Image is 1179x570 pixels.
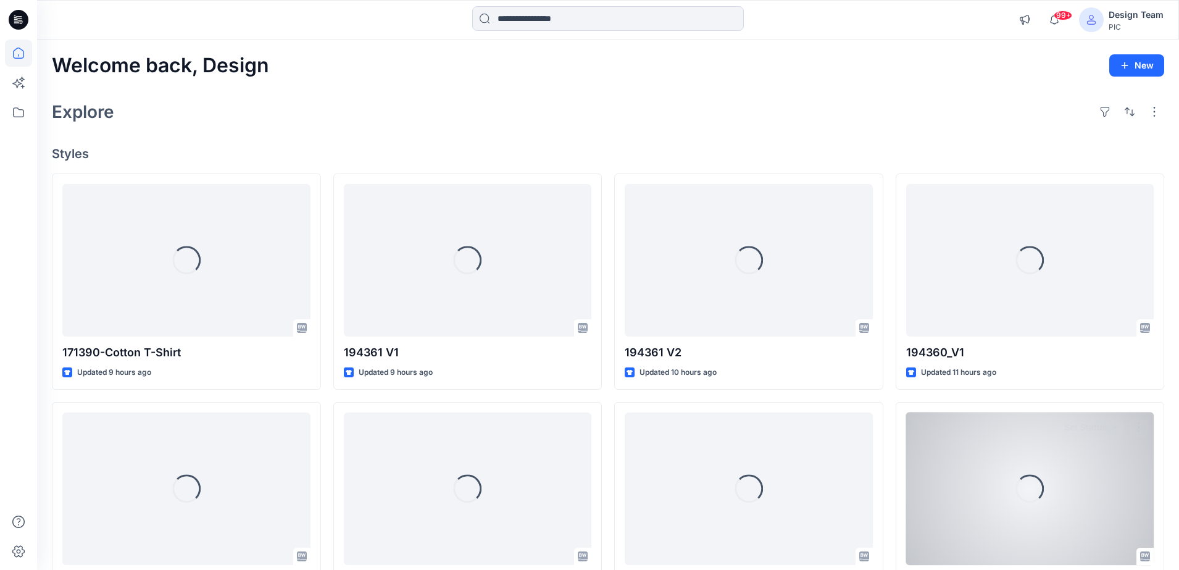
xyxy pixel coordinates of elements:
p: 194361 V2 [625,344,873,361]
button: New [1109,54,1164,77]
div: PIC [1109,22,1164,31]
p: Updated 9 hours ago [77,366,151,379]
p: Updated 10 hours ago [639,366,717,379]
h2: Explore [52,102,114,122]
h2: Welcome back, Design [52,54,269,77]
h4: Styles [52,146,1164,161]
p: 194361 V1 [344,344,592,361]
div: Design Team [1109,7,1164,22]
p: Updated 11 hours ago [921,366,996,379]
p: 194360_V1 [906,344,1154,361]
p: Updated 9 hours ago [359,366,433,379]
svg: avatar [1086,15,1096,25]
p: 171390-Cotton T-Shirt [62,344,310,361]
span: 99+ [1054,10,1072,20]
